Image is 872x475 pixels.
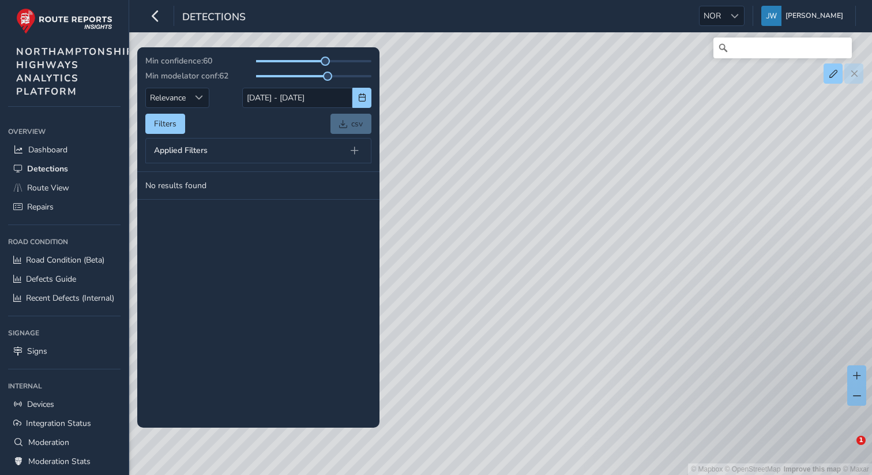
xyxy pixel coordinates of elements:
span: Repairs [27,201,54,212]
img: rr logo [16,8,112,34]
span: Min confidence: [145,55,203,66]
span: Integration Status [26,418,91,429]
span: Detections [182,10,246,26]
span: 1 [856,436,866,445]
a: Detections [8,159,121,178]
span: 62 [219,70,228,81]
a: csv [330,114,371,134]
span: Moderation [28,437,69,448]
td: No results found [137,172,379,200]
span: Route View [27,182,69,193]
span: Moderation Stats [28,456,91,467]
span: Detections [27,163,68,174]
span: NOR [700,6,725,25]
span: Dashboard [28,144,67,155]
button: Filters [145,114,185,134]
button: [PERSON_NAME] [761,6,847,26]
div: Sort by Date [190,88,209,107]
a: Road Condition (Beta) [8,250,121,270]
span: Defects Guide [26,274,76,285]
span: 60 [203,55,212,66]
div: Internal [8,377,121,395]
a: Dashboard [8,140,121,159]
span: [PERSON_NAME] [785,6,843,26]
span: Recent Defects (Internal) [26,293,114,304]
a: Defects Guide [8,270,121,289]
span: NORTHAMPTONSHIRE HIGHWAYS ANALYTICS PLATFORM [16,45,141,98]
div: Road Condition [8,233,121,250]
a: Moderation Stats [8,452,121,471]
div: Overview [8,123,121,140]
span: Road Condition (Beta) [26,255,104,265]
span: Signs [27,346,47,357]
a: Signs [8,342,121,361]
div: Signage [8,324,121,342]
span: Min modelator conf: [145,70,219,81]
span: Devices [27,399,54,410]
a: Integration Status [8,414,121,433]
span: Applied Filters [154,147,208,155]
a: Route View [8,178,121,197]
a: Moderation [8,433,121,452]
iframe: Intercom live chat [833,436,860,463]
a: Repairs [8,197,121,216]
img: diamond-layout [761,6,781,26]
span: Relevance [146,88,190,107]
input: Search [713,38,852,58]
a: Recent Defects (Internal) [8,289,121,308]
a: Devices [8,395,121,414]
